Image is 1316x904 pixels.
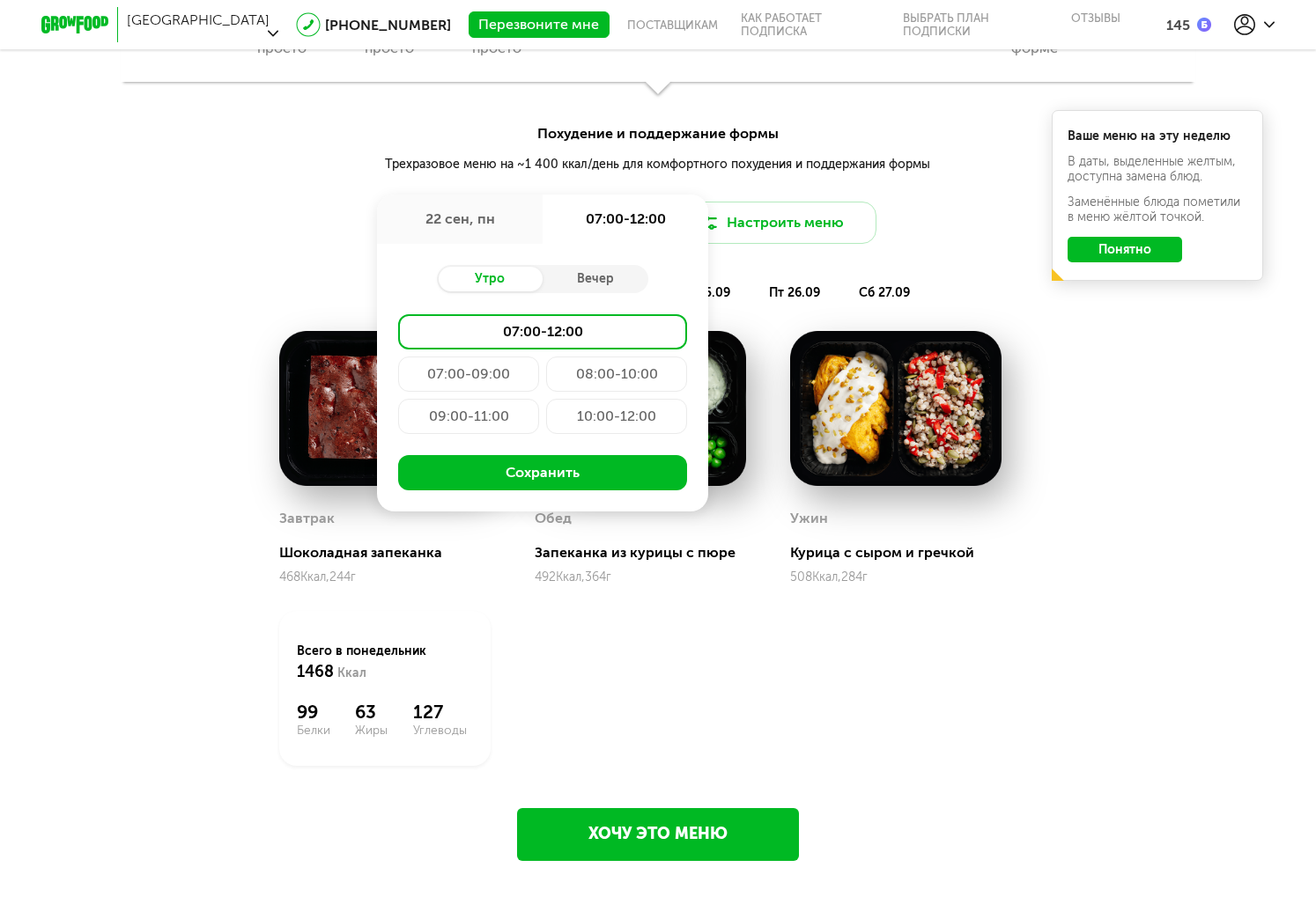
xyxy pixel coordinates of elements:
div: Заменённые блюда пометили в меню жёлтой точкой. [1068,195,1247,224]
span: 63 [355,702,413,723]
span: г [351,570,356,584]
button: Сохранить [398,455,687,490]
h3: Обед [535,510,572,526]
button: Понятно [1068,237,1182,262]
div: Всего в понедельник [297,642,473,684]
img: big_F601vpJp5Wf4Dgz5.png [279,331,491,486]
div: 09:00-11:00 [398,399,539,434]
button: Настроить меню [665,202,876,244]
div: 07:00-12:00 [543,195,708,244]
div: Вечер [543,267,648,291]
img: bonus_b.cdccf46.png [1197,18,1211,32]
div: 468 244 [279,570,491,584]
span: 1468 [297,662,334,681]
div: 145 [1166,17,1190,33]
span: сб 27.09 [859,285,910,300]
h3: Завтрак [279,510,335,526]
img: big_Xr6ZhdvKR9dr3erW.png [790,331,1002,486]
span: Углеводы [413,723,471,738]
span: пт 26.09 [769,285,820,300]
div: 22 сен, пн [377,195,543,244]
div: Шоколадная запеканка [279,544,491,561]
span: [GEOGRAPHIC_DATA] [127,11,270,28]
div: 508 284 [790,570,1002,584]
span: Жиры [355,723,413,738]
h3: Ужин [790,510,828,526]
span: Ккал, [300,570,329,584]
div: 10:00-12:00 [546,399,687,434]
div: 07:00-12:00 [398,314,687,349]
div: Запеканка из курицы с пюре [535,544,746,561]
span: г [606,570,611,584]
img: shadow-triangle.0b0aa4a.svg [642,81,674,102]
span: Ккал, [556,570,585,584]
span: 99 [297,702,355,723]
span: г [862,570,868,584]
span: 127 [413,702,471,723]
a: Хочу это меню [517,808,799,861]
a: [PHONE_NUMBER] [325,17,451,33]
div: Трехразовое меню на ~1 400 ккал/день для комфортного похудения и поддержания формы [250,155,1066,173]
div: 07:00-09:00 [398,356,539,392]
div: В даты, выделенные желтым, доступна замена блюд. [1068,154,1247,184]
div: Ваше меню на эту неделю [1068,129,1247,143]
span: Ккал, [812,570,841,584]
div: Утро [437,267,543,291]
span: Ккал [337,665,366,680]
button: Перезвоните мне [469,11,610,38]
div: 08:00-10:00 [546,356,687,392]
div: Курица с сыром и гречкой [790,544,1002,561]
div: 492 364 [535,570,746,584]
span: Белки [297,723,355,738]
